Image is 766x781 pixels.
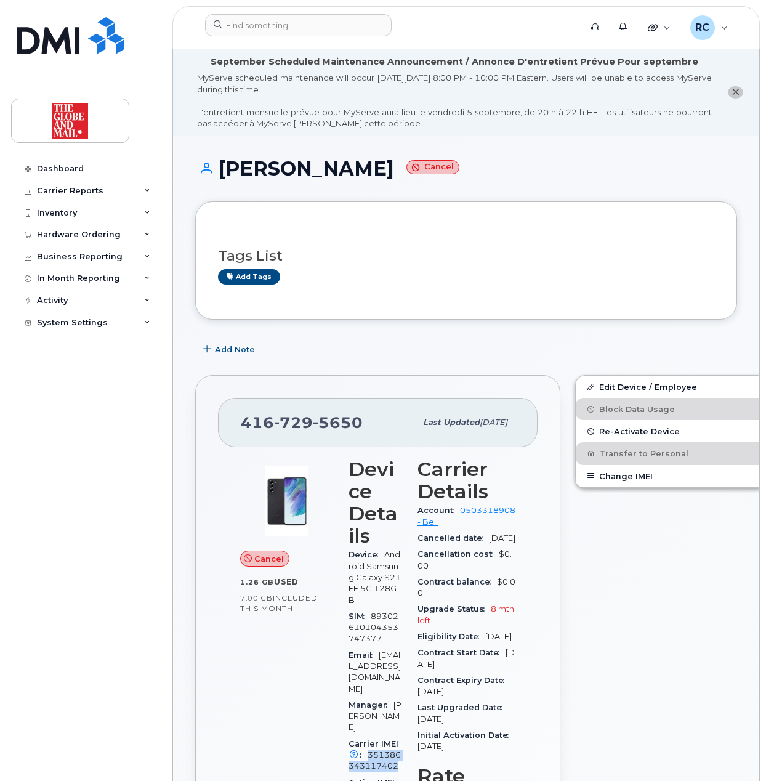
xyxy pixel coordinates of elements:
[349,739,398,759] span: Carrier IMEI
[417,549,499,559] span: Cancellation cost
[417,458,515,503] h3: Carrier Details
[728,86,743,99] button: close notification
[485,632,512,641] span: [DATE]
[197,72,712,129] div: MyServe scheduled maintenance will occur [DATE][DATE] 8:00 PM - 10:00 PM Eastern. Users will be u...
[240,594,273,602] span: 7.00 GB
[417,577,497,586] span: Contract balance
[349,650,379,660] span: Email
[349,458,403,547] h3: Device Details
[417,632,485,641] span: Eligibility Date
[349,700,393,710] span: Manager
[274,577,299,586] span: used
[417,604,491,613] span: Upgrade Status
[211,55,698,68] div: September Scheduled Maintenance Announcement / Annonce D'entretient Prévue Pour septembre
[218,248,714,264] h3: Tags List
[349,700,401,732] span: [PERSON_NAME]
[195,158,737,179] h1: [PERSON_NAME]
[417,506,460,515] span: Account
[218,269,280,285] a: Add tags
[417,687,444,696] span: [DATE]
[417,703,509,712] span: Last Upgraded Date
[417,648,506,657] span: Contract Start Date
[417,549,512,570] span: $0.00
[417,506,515,526] a: 0503318908 - Bell
[274,413,313,432] span: 729
[417,714,444,724] span: [DATE]
[406,160,459,174] small: Cancel
[313,413,363,432] span: 5650
[215,344,255,355] span: Add Note
[417,648,515,668] span: [DATE]
[417,730,515,740] span: Initial Activation Date
[250,464,324,538] img: image20231002-3703462-abbrul.jpeg
[417,676,510,685] span: Contract Expiry Date
[240,593,318,613] span: included this month
[349,550,401,604] span: Android Samsung Galaxy S21 FE 5G 128GB
[417,742,444,751] span: [DATE]
[599,427,680,436] span: Re-Activate Device
[417,604,514,625] span: 8 mth left
[349,612,398,644] span: 89302610104353747377
[254,553,284,565] span: Cancel
[480,418,507,427] span: [DATE]
[241,413,363,432] span: 416
[349,650,401,694] span: [EMAIL_ADDRESS][DOMAIN_NAME]
[240,578,274,586] span: 1.26 GB
[423,418,480,427] span: Last updated
[195,338,265,360] button: Add Note
[349,612,371,621] span: SIM
[349,750,401,771] span: 351386343117402
[417,533,489,543] span: Cancelled date
[349,550,384,559] span: Device
[489,533,515,543] span: [DATE]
